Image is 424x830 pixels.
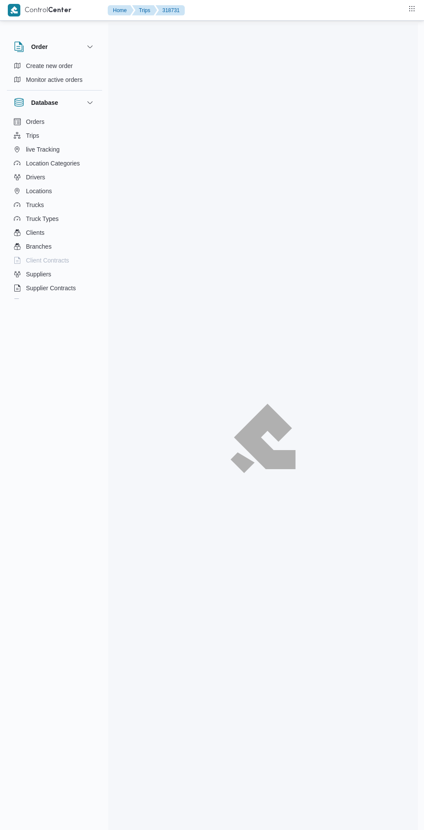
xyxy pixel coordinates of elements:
button: Orders [10,115,99,129]
span: Location Categories [26,158,80,169]
button: Supplier Contracts [10,281,99,295]
button: Order [14,42,95,52]
span: Supplier Contracts [26,283,76,293]
b: Center [48,7,71,14]
button: Suppliers [10,267,99,281]
span: Trips [26,130,39,141]
button: Drivers [10,170,99,184]
span: Devices [26,297,48,307]
span: Branches [26,241,51,252]
button: Client Contracts [10,253,99,267]
img: ILLA Logo [231,405,295,472]
button: Branches [10,240,99,253]
button: Location Categories [10,156,99,170]
button: Database [14,97,95,108]
button: Monitor active orders [10,73,99,87]
button: Clients [10,226,99,240]
span: Truck Types [26,214,58,224]
button: Trips [132,5,157,16]
span: Locations [26,186,52,196]
div: Order [7,59,102,90]
button: Trucks [10,198,99,212]
div: Database [7,115,102,302]
span: Suppliers [26,269,51,279]
span: Drivers [26,172,45,182]
button: live Tracking [10,143,99,156]
span: Monitor active orders [26,75,83,85]
button: Locations [10,184,99,198]
span: Clients [26,227,45,238]
h3: Database [31,97,58,108]
span: Create new order [26,61,73,71]
span: Orders [26,117,45,127]
img: X8yXhbKr1z7QwAAAABJRU5ErkJggg== [8,4,20,16]
button: Devices [10,295,99,309]
span: live Tracking [26,144,60,155]
span: Client Contracts [26,255,69,266]
span: Trucks [26,200,44,210]
h3: Order [31,42,48,52]
button: 318731 [155,5,185,16]
button: Truck Types [10,212,99,226]
button: Create new order [10,59,99,73]
button: Trips [10,129,99,143]
button: Home [108,5,134,16]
